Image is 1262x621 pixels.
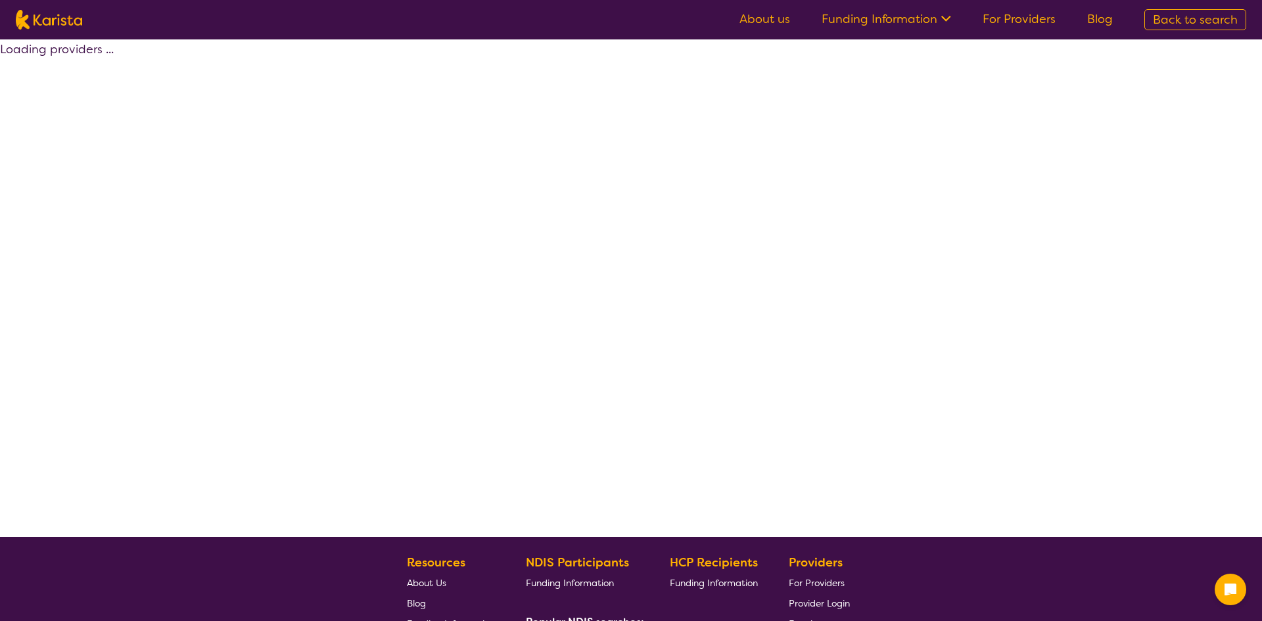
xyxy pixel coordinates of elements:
a: Funding Information [822,11,951,27]
b: HCP Recipients [670,555,758,570]
span: For Providers [789,577,845,589]
a: Blog [1087,11,1113,27]
span: About Us [407,577,446,589]
a: About Us [407,572,495,593]
a: Back to search [1144,9,1246,30]
a: Blog [407,593,495,613]
a: Funding Information [670,572,758,593]
b: Resources [407,555,465,570]
span: Provider Login [789,597,850,609]
a: Funding Information [526,572,639,593]
a: About us [739,11,790,27]
b: Providers [789,555,843,570]
a: For Providers [983,11,1056,27]
span: Back to search [1153,12,1238,28]
a: For Providers [789,572,850,593]
span: Funding Information [670,577,758,589]
span: Blog [407,597,426,609]
img: Karista logo [16,10,82,30]
a: Provider Login [789,593,850,613]
span: Funding Information [526,577,614,589]
b: NDIS Participants [526,555,629,570]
